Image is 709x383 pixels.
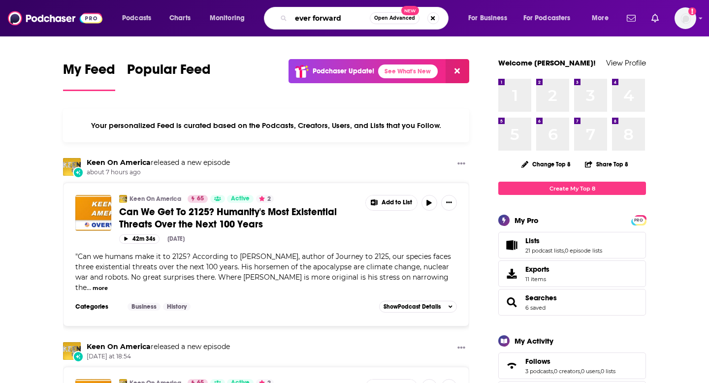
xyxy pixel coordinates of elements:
[565,247,602,254] a: 0 episode lists
[210,11,245,25] span: Monitoring
[502,295,521,309] a: Searches
[127,61,211,91] a: Popular Feed
[498,352,646,379] span: Follows
[525,265,549,274] span: Exports
[163,10,196,26] a: Charts
[600,368,601,375] span: ,
[75,252,451,292] span: Can we humans make it to 2125? According to [PERSON_NAME], author of Journey to 2125, our species...
[675,7,696,29] button: Show profile menu
[63,61,115,84] span: My Feed
[73,167,84,178] div: New Episode
[525,304,546,311] a: 6 saved
[525,236,602,245] a: Lists
[73,351,84,362] div: New Episode
[75,252,451,292] span: "
[63,158,81,176] img: Keen On America
[384,303,441,310] span: Show Podcast Details
[525,276,549,283] span: 11 items
[453,158,469,170] button: Show More Button
[75,195,111,231] a: Can We Get To 2125? Humanity's Most Existential Threats Over the Next 100 Years
[453,342,469,354] button: Show More Button
[227,195,254,203] a: Active
[498,182,646,195] a: Create My Top 8
[374,16,415,21] span: Open Advanced
[63,342,81,360] img: Keen On America
[169,11,191,25] span: Charts
[188,195,208,203] a: 65
[87,158,230,167] h3: released a new episode
[87,342,230,351] h3: released a new episode
[163,303,191,311] a: History
[379,301,457,313] button: ShowPodcast Details
[502,267,521,281] span: Exports
[584,155,629,174] button: Share Top 8
[115,10,164,26] button: open menu
[525,357,550,366] span: Follows
[129,195,181,203] a: Keen On America
[498,289,646,316] span: Searches
[525,368,553,375] a: 3 podcasts
[525,293,557,302] a: Searches
[580,368,581,375] span: ,
[441,195,457,211] button: Show More Button
[382,199,412,206] span: Add to List
[378,64,438,78] a: See What's New
[203,10,258,26] button: open menu
[606,58,646,67] a: View Profile
[128,303,161,311] a: Business
[515,336,553,346] div: My Activity
[553,368,554,375] span: ,
[401,6,419,15] span: New
[592,11,609,25] span: More
[523,11,571,25] span: For Podcasters
[515,216,539,225] div: My Pro
[516,158,577,170] button: Change Top 8
[119,234,160,244] button: 42m 34s
[633,217,645,224] span: PRO
[63,61,115,91] a: My Feed
[675,7,696,29] img: User Profile
[601,368,615,375] a: 0 lists
[366,195,417,210] button: Show More Button
[87,352,230,361] span: [DATE] at 18:54
[623,10,640,27] a: Show notifications dropdown
[119,206,358,230] a: Can We Get To 2125? Humanity's Most Existential Threats Over the Next 100 Years
[87,158,151,167] a: Keen On America
[273,7,458,30] div: Search podcasts, credits, & more...
[498,260,646,287] a: Exports
[633,216,645,223] a: PRO
[8,9,102,28] img: Podchaser - Follow, Share and Rate Podcasts
[525,236,540,245] span: Lists
[119,195,127,203] img: Keen On America
[87,283,91,292] span: ...
[256,195,274,203] button: 2
[502,359,521,373] a: Follows
[93,284,108,292] button: more
[197,194,204,204] span: 65
[87,342,151,351] a: Keen On America
[581,368,600,375] a: 0 users
[468,11,507,25] span: For Business
[122,11,151,25] span: Podcasts
[231,194,250,204] span: Active
[167,235,185,242] div: [DATE]
[517,10,585,26] button: open menu
[498,58,596,67] a: Welcome [PERSON_NAME]!
[675,7,696,29] span: Logged in as megcassidy
[370,12,419,24] button: Open AdvancedNew
[688,7,696,15] svg: Add a profile image
[127,61,211,84] span: Popular Feed
[63,109,469,142] div: Your personalized Feed is curated based on the Podcasts, Creators, Users, and Lists that you Follow.
[502,238,521,252] a: Lists
[313,67,374,75] p: Podchaser Update!
[554,368,580,375] a: 0 creators
[498,232,646,258] span: Lists
[87,168,230,177] span: about 7 hours ago
[585,10,621,26] button: open menu
[119,206,337,230] span: Can We Get To 2125? Humanity's Most Existential Threats Over the Next 100 Years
